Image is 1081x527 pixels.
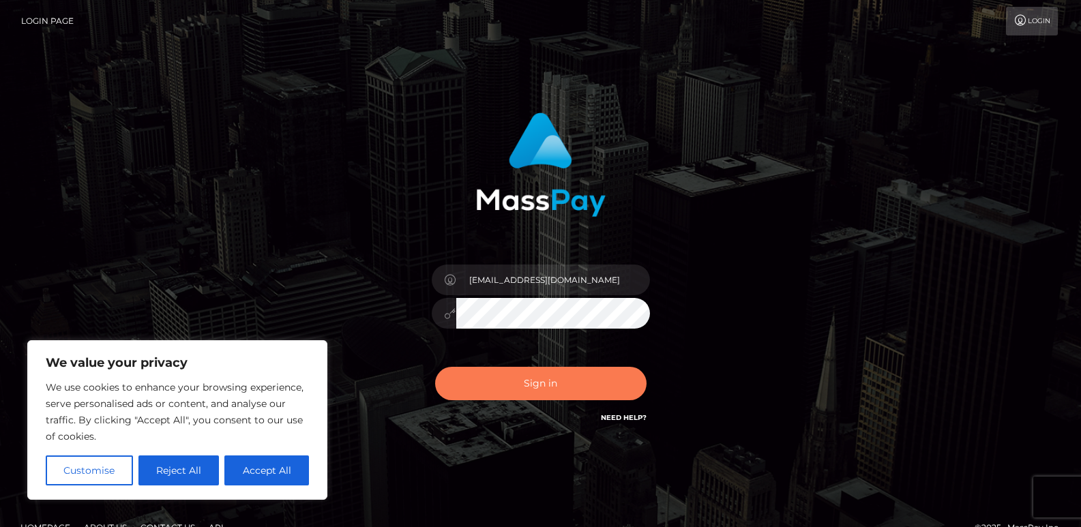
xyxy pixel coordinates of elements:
div: We value your privacy [27,340,327,500]
button: Sign in [435,367,647,400]
a: Need Help? [601,413,647,422]
input: Username... [456,265,650,295]
a: Login Page [21,7,74,35]
p: We use cookies to enhance your browsing experience, serve personalised ads or content, and analys... [46,379,309,445]
button: Customise [46,455,133,485]
a: Login [1006,7,1058,35]
img: MassPay Login [476,112,606,217]
p: We value your privacy [46,355,309,371]
button: Reject All [138,455,220,485]
button: Accept All [224,455,309,485]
